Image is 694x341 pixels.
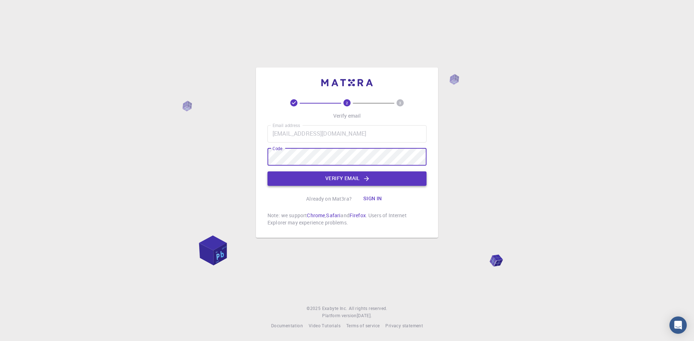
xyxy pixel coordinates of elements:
label: Code [273,145,282,152]
p: Verify email [333,112,361,119]
a: Terms of service [346,322,380,329]
span: All rights reserved. [349,305,387,312]
a: Exabyte Inc. [322,305,347,312]
span: © 2025 [307,305,322,312]
a: Firefox [350,212,366,219]
p: Already on Mat3ra? [306,195,352,202]
a: [DATE]. [357,312,372,319]
label: Email address [273,122,300,128]
text: 2 [346,100,348,105]
a: Privacy statement [385,322,423,329]
button: Verify email [267,171,427,186]
p: Note: we support , and . Users of Internet Explorer may experience problems. [267,212,427,226]
span: Documentation [271,323,303,328]
span: [DATE] . [357,312,372,318]
a: Documentation [271,322,303,329]
a: Safari [326,212,340,219]
span: Terms of service [346,323,380,328]
button: Sign in [357,192,388,206]
a: Chrome [307,212,325,219]
span: Platform version [322,312,356,319]
div: Open Intercom Messenger [669,316,687,334]
span: Exabyte Inc. [322,305,347,311]
a: Video Tutorials [309,322,340,329]
span: Privacy statement [385,323,423,328]
text: 3 [399,100,401,105]
span: Video Tutorials [309,323,340,328]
